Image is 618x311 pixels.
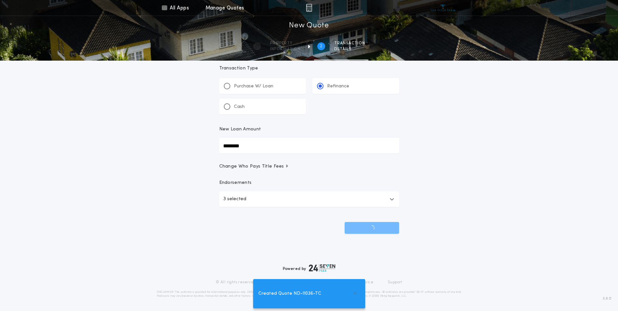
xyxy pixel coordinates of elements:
h2: 2 [320,44,322,49]
p: New Loan Amount [219,126,261,133]
span: details [334,47,365,52]
p: Transaction Type [219,65,399,72]
p: Endorsements [219,180,399,186]
img: vs-icon [431,5,455,11]
button: 3 selected [219,191,399,207]
img: logo [309,264,336,272]
button: Change Who Pays Title Fees [219,163,399,170]
input: New Loan Amount [219,138,399,154]
p: Refinance [327,83,349,90]
span: information [270,47,300,52]
p: Purchase W/ Loan [234,83,273,90]
span: Created Quote ND-11036-TC [258,290,321,297]
h1: New Quote [289,21,329,31]
p: Cash [234,104,245,110]
span: Property [270,41,300,46]
span: Change Who Pays Title Fees [219,163,289,170]
p: 3 selected [223,195,246,203]
img: img [306,4,312,12]
div: Powered by [283,264,336,272]
span: Transaction [334,41,365,46]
